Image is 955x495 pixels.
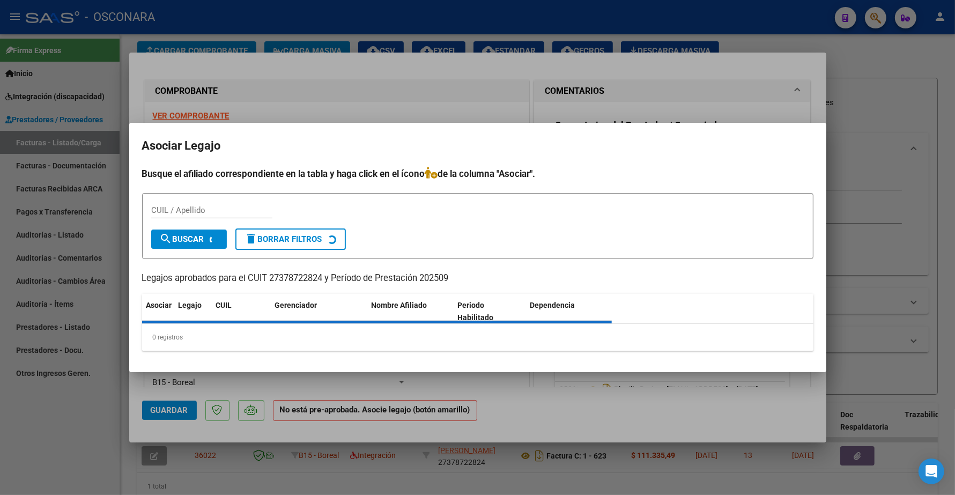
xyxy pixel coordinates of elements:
[453,294,525,329] datatable-header-cell: Periodo Habilitado
[212,294,271,329] datatable-header-cell: CUIL
[525,294,612,329] datatable-header-cell: Dependencia
[160,232,173,245] mat-icon: search
[142,324,813,351] div: 0 registros
[457,301,493,322] span: Periodo Habilitado
[245,232,258,245] mat-icon: delete
[160,234,204,244] span: Buscar
[372,301,427,309] span: Nombre Afiliado
[245,234,322,244] span: Borrar Filtros
[142,272,813,285] p: Legajos aprobados para el CUIT 27378722824 y Período de Prestación 202509
[919,459,944,484] div: Open Intercom Messenger
[142,294,174,329] datatable-header-cell: Asociar
[142,167,813,181] h4: Busque el afiliado correspondiente en la tabla y haga click en el ícono de la columna "Asociar".
[174,294,212,329] datatable-header-cell: Legajo
[275,301,317,309] span: Gerenciador
[235,228,346,250] button: Borrar Filtros
[142,136,813,156] h2: Asociar Legajo
[216,301,232,309] span: CUIL
[151,230,227,249] button: Buscar
[179,301,202,309] span: Legajo
[271,294,367,329] datatable-header-cell: Gerenciador
[367,294,454,329] datatable-header-cell: Nombre Afiliado
[530,301,575,309] span: Dependencia
[146,301,172,309] span: Asociar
